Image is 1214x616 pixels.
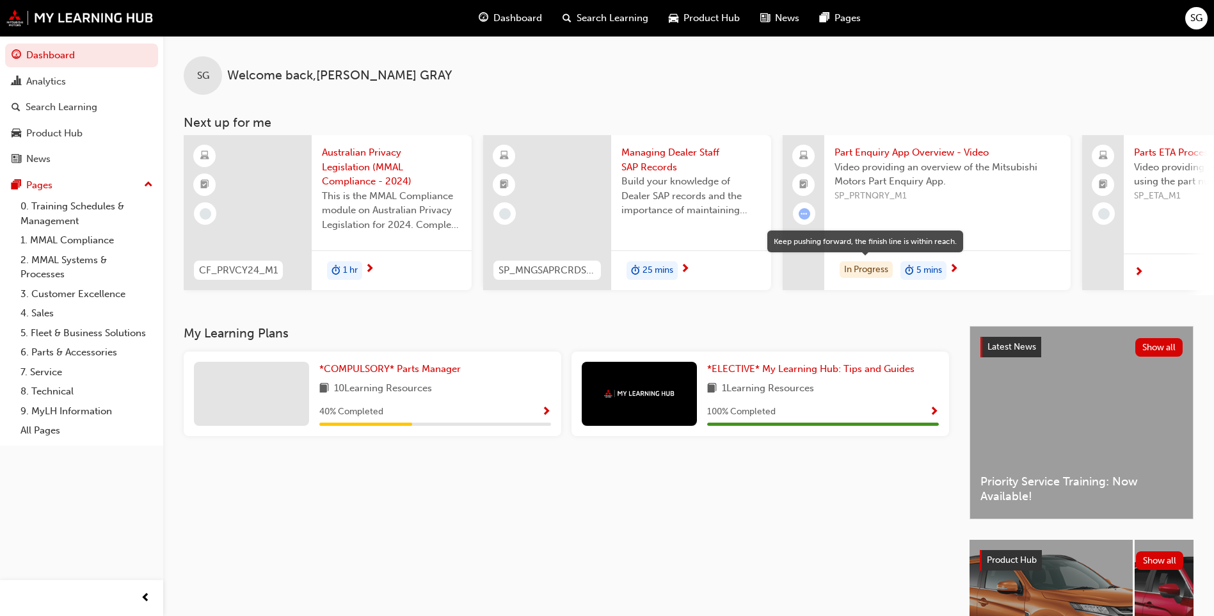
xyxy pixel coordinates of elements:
span: Show Progress [929,407,939,418]
span: Dashboard [493,11,542,26]
span: 1 Learning Resources [722,381,814,397]
span: search-icon [563,10,571,26]
span: next-icon [1134,267,1144,279]
span: booktick-icon [799,177,808,193]
span: book-icon [319,381,329,397]
span: news-icon [12,154,21,165]
span: learningResourceType_ELEARNING-icon [500,148,509,165]
a: 8. Technical [15,382,158,401]
span: 1 hr [343,263,358,278]
span: learningResourceType_ELEARNING-icon [200,148,209,165]
div: Keep pushing forward, the finish line is within reach. [774,236,957,247]
a: SP_MNGSAPRCRDS_M1Managing Dealer Staff SAP RecordsBuild your knowledge of Dealer SAP records and ... [483,135,771,290]
span: Build your knowledge of Dealer SAP records and the importance of maintaining your staff records i... [621,174,761,218]
span: SP_PRTNQRY_M1 [835,189,1060,204]
span: booktick-icon [500,177,509,193]
span: booktick-icon [200,177,209,193]
span: 100 % Completed [707,405,776,419]
div: Analytics [26,74,66,89]
div: Search Learning [26,100,97,115]
span: news-icon [760,10,770,26]
span: *ELECTIVE* My Learning Hub: Tips and Guides [707,363,914,375]
a: Dashboard [5,44,158,67]
button: DashboardAnalyticsSearch LearningProduct HubNews [5,41,158,174]
a: search-iconSearch Learning [552,5,659,31]
a: guage-iconDashboard [468,5,552,31]
span: pages-icon [820,10,829,26]
a: 9. MyLH Information [15,401,158,421]
span: 10 Learning Resources [334,381,432,397]
a: pages-iconPages [810,5,871,31]
a: 6. Parts & Accessories [15,343,158,362]
div: Product Hub [26,126,83,141]
span: 5 mins [916,263,942,278]
h3: My Learning Plans [184,326,949,341]
span: duration-icon [331,263,340,279]
a: 3. Customer Excellence [15,284,158,304]
button: Show all [1135,338,1183,357]
span: guage-icon [479,10,488,26]
span: pages-icon [12,180,21,191]
span: next-icon [680,264,690,275]
span: guage-icon [12,50,21,61]
a: CF_PRVCY24_M1Australian Privacy Legislation (MMAL Compliance - 2024)This is the MMAL Compliance m... [184,135,472,290]
span: Australian Privacy Legislation (MMAL Compliance - 2024) [322,145,461,189]
span: News [775,11,799,26]
a: Product HubShow all [980,550,1183,571]
a: *ELECTIVE* My Learning Hub: Tips and Guides [707,362,920,377]
button: Show Progress [929,404,939,420]
span: Welcome back , [PERSON_NAME] GRAY [227,69,452,83]
a: 5. Fleet & Business Solutions [15,323,158,343]
span: booktick-icon [1099,177,1108,193]
button: Show Progress [541,404,551,420]
span: up-icon [144,177,153,193]
button: Pages [5,174,158,197]
span: learningRecordVerb_NONE-icon [200,208,211,220]
span: car-icon [12,128,21,140]
span: learningRecordVerb_NONE-icon [1098,208,1110,220]
img: mmal [6,10,154,26]
span: Product Hub [683,11,740,26]
a: Latest NewsShow allPriority Service Training: Now Available! [970,326,1194,519]
span: *COMPULSORY* Parts Manager [319,363,461,375]
a: *COMPULSORY* Parts Manager [319,362,466,377]
h3: Next up for me [163,115,1214,130]
a: All Pages [15,421,158,441]
a: Search Learning [5,95,158,119]
a: News [5,147,158,171]
div: Pages [26,178,52,193]
span: duration-icon [905,263,914,279]
a: 1. MMAL Compliance [15,231,158,250]
span: book-icon [707,381,717,397]
span: next-icon [365,264,374,275]
a: Analytics [5,70,158,93]
span: Show Progress [541,407,551,418]
span: Video providing an overview of the Mitsubishi Motors Part Enquiry App. [835,160,1060,189]
span: 40 % Completed [319,405,383,419]
button: Show all [1136,551,1184,570]
span: Latest News [987,341,1036,352]
a: Product Hub [5,122,158,145]
span: Priority Service Training: Now Available! [980,474,1183,503]
span: CF_PRVCY24_M1 [199,263,278,278]
span: car-icon [669,10,678,26]
span: learningRecordVerb_NONE-icon [499,208,511,220]
span: This is the MMAL Compliance module on Australian Privacy Legislation for 2024. Complete this modu... [322,189,461,232]
span: Product Hub [987,555,1037,565]
span: next-icon [949,264,959,275]
span: chart-icon [12,76,21,88]
div: News [26,152,51,166]
span: learningRecordVerb_ATTEMPT-icon [799,208,810,220]
a: car-iconProduct Hub [659,5,750,31]
img: mmal [604,389,675,398]
span: search-icon [12,102,20,113]
span: SG [1190,11,1202,26]
a: 2. MMAL Systems & Processes [15,250,158,284]
a: Latest NewsShow all [980,337,1183,357]
span: Part Enquiry App Overview - Video [835,145,1060,160]
a: 4. Sales [15,304,158,323]
span: Pages [835,11,861,26]
a: news-iconNews [750,5,810,31]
